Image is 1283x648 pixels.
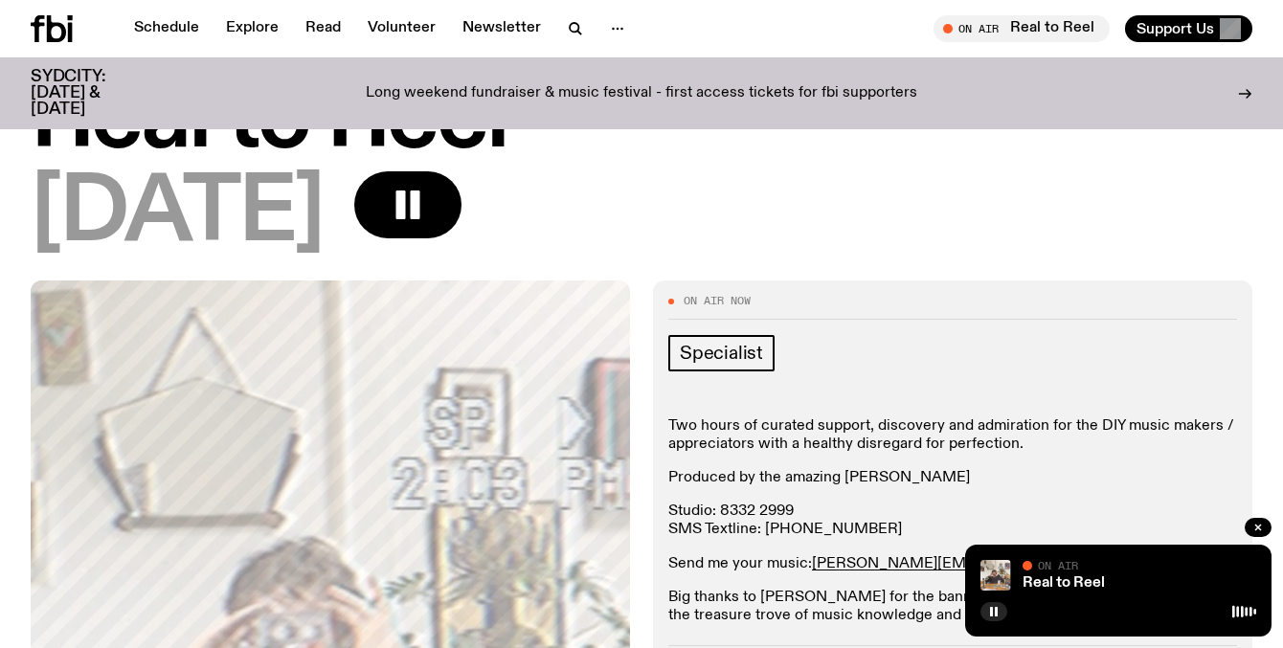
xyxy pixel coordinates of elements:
[684,296,751,306] span: On Air Now
[1038,559,1078,571] span: On Air
[812,556,1201,571] a: [PERSON_NAME][EMAIL_ADDRESS][DOMAIN_NAME]
[31,69,153,118] h3: SYDCITY: [DATE] & [DATE]
[668,589,1237,625] p: Big thanks to [PERSON_NAME] for the banner art and the snap of me, as well as the treasure trove ...
[668,469,1237,487] p: Produced by the amazing [PERSON_NAME]
[934,15,1110,42] button: On AirReal to Reel
[680,343,763,364] span: Specialist
[668,555,1237,573] p: Send me your music:
[31,171,324,257] span: [DATE]
[214,15,290,42] a: Explore
[31,78,1252,164] h1: Real to Reel
[668,417,1237,454] p: Two hours of curated support, discovery and admiration for the DIY music makers / appreciators wi...
[1137,20,1214,37] span: Support Us
[294,15,352,42] a: Read
[1023,575,1105,591] a: Real to Reel
[980,560,1011,591] img: Jasper Craig Adams holds a vintage camera to his eye, obscuring his face. He is wearing a grey ju...
[366,85,917,102] p: Long weekend fundraiser & music festival - first access tickets for fbi supporters
[451,15,552,42] a: Newsletter
[1125,15,1252,42] button: Support Us
[668,503,1237,539] p: Studio: 8332 2999 SMS Textline: [PHONE_NUMBER]
[123,15,211,42] a: Schedule
[356,15,447,42] a: Volunteer
[668,335,775,371] a: Specialist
